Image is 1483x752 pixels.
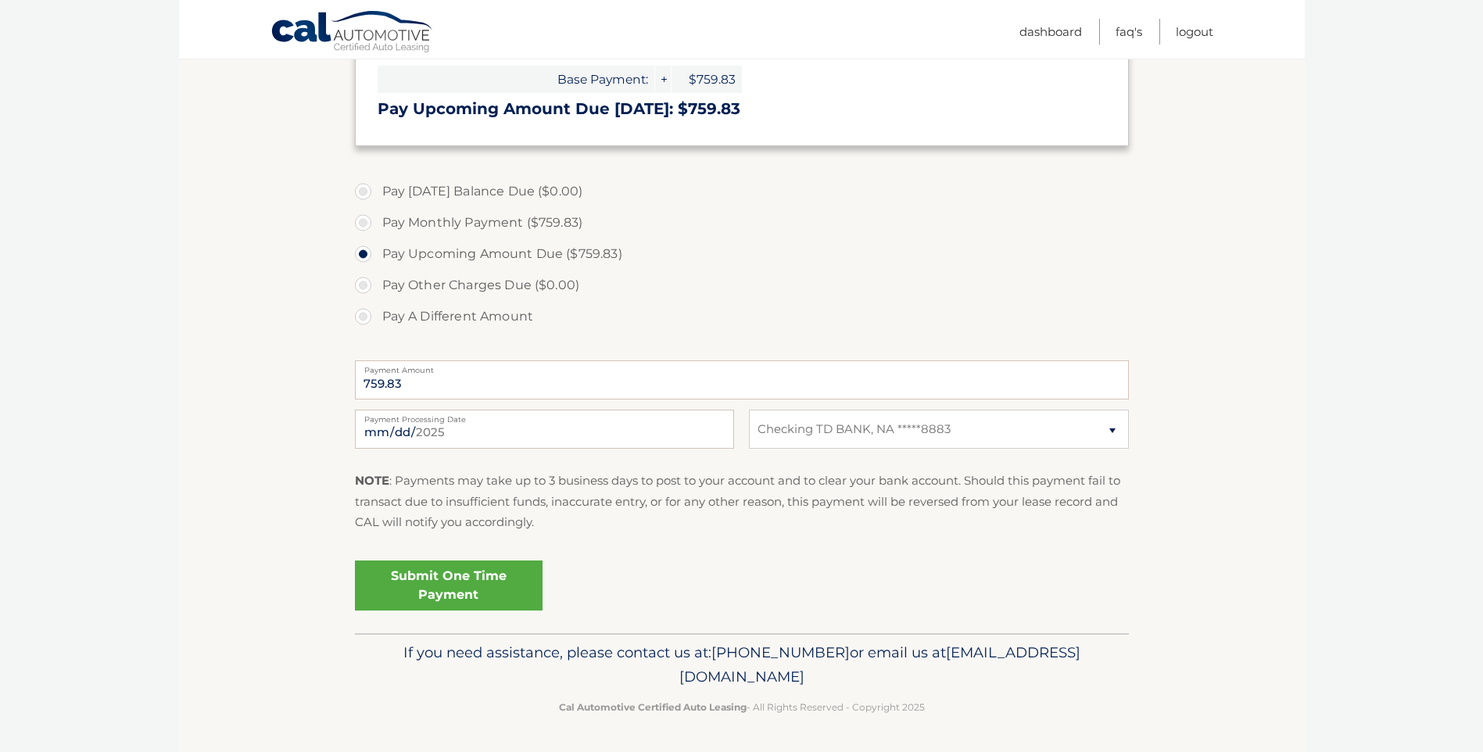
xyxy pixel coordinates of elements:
span: + [655,66,671,93]
p: - All Rights Reserved - Copyright 2025 [365,699,1119,715]
input: Payment Amount [355,360,1129,399]
input: Payment Date [355,410,734,449]
label: Pay A Different Amount [355,301,1129,332]
a: Submit One Time Payment [355,560,543,611]
strong: NOTE [355,473,389,488]
a: Logout [1176,19,1213,45]
span: $759.83 [672,66,742,93]
label: Pay Upcoming Amount Due ($759.83) [355,238,1129,270]
a: FAQ's [1116,19,1142,45]
strong: Cal Automotive Certified Auto Leasing [559,701,747,713]
span: [PHONE_NUMBER] [711,643,850,661]
label: Pay [DATE] Balance Due ($0.00) [355,176,1129,207]
p: If you need assistance, please contact us at: or email us at [365,640,1119,690]
a: Dashboard [1019,19,1082,45]
h3: Pay Upcoming Amount Due [DATE]: $759.83 [378,99,1106,119]
label: Payment Amount [355,360,1129,373]
label: Pay Monthly Payment ($759.83) [355,207,1129,238]
span: Base Payment: [378,66,654,93]
label: Payment Processing Date [355,410,734,422]
p: : Payments may take up to 3 business days to post to your account and to clear your bank account.... [355,471,1129,532]
a: Cal Automotive [270,10,435,56]
label: Pay Other Charges Due ($0.00) [355,270,1129,301]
